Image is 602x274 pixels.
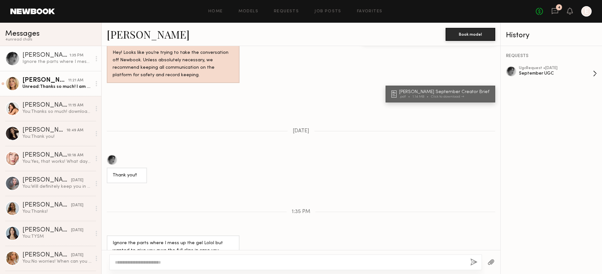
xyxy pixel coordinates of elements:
[506,32,597,39] div: History
[22,127,67,134] div: [PERSON_NAME]
[22,152,67,159] div: [PERSON_NAME]
[22,252,71,258] div: [PERSON_NAME]
[22,208,92,215] div: You: Thanks!
[412,95,431,99] div: 1.14 MB
[314,9,341,14] a: Job Posts
[71,202,83,208] div: [DATE]
[239,9,258,14] a: Models
[446,28,495,41] button: Book model
[69,53,83,59] div: 1:35 PM
[67,127,83,134] div: 10:49 AM
[22,233,92,240] div: You: TYSM
[113,49,234,79] div: Hey! Looks like you’re trying to take the conversation off Newbook. Unless absolutely necessary, ...
[581,6,592,17] a: E
[68,77,83,84] div: 11:21 AM
[22,109,92,115] div: You: Thanks so much! downloading now :)
[357,9,383,14] a: Favorites
[558,6,560,9] div: 4
[399,90,491,94] div: [PERSON_NAME] September Creator Brief
[22,184,92,190] div: You: Will definitely keep you in mind :)
[431,95,464,99] div: Click to download
[22,227,71,233] div: [PERSON_NAME]
[22,52,69,59] div: [PERSON_NAME]
[22,202,71,208] div: [PERSON_NAME]
[22,84,92,90] div: Unread: Thanks so much! I am happy to cut it up if that’s needed - just wanted to follow directio...
[107,27,190,41] a: [PERSON_NAME]
[71,177,83,184] div: [DATE]
[519,66,593,70] div: ugc Request • [DATE]
[22,134,92,140] div: You: Thank you!
[22,59,92,65] div: Ignore the parts where I mess up the gel Lolol but wanted to give you guys the full clips in case...
[274,9,299,14] a: Requests
[71,252,83,258] div: [DATE]
[519,70,593,77] div: September UGC
[519,66,597,81] a: ugcRequest •[DATE]September UGC
[71,227,83,233] div: [DATE]
[22,77,68,84] div: [PERSON_NAME]
[22,177,71,184] div: [PERSON_NAME]
[22,258,92,265] div: You: No worries! When can you deliver the content? I'll make note on my end
[208,9,223,14] a: Home
[67,152,83,159] div: 10:18 AM
[68,102,83,109] div: 11:15 AM
[113,240,234,262] div: Ignore the parts where I mess up the gel Lolol but wanted to give you guys the full clips in case...
[22,159,92,165] div: You: Yes, that works! What day works for you?
[391,90,491,99] a: [PERSON_NAME] September Creator Brief.pdf1.14 MBClick to download
[446,31,495,37] a: Book model
[506,54,597,58] div: REQUESTS
[113,172,141,179] div: Thank you!!
[292,209,310,215] span: 1:35 PM
[5,30,40,38] span: Messages
[22,102,68,109] div: [PERSON_NAME]
[293,128,309,134] span: [DATE]
[551,7,559,16] a: 4
[399,95,412,99] div: .pdf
